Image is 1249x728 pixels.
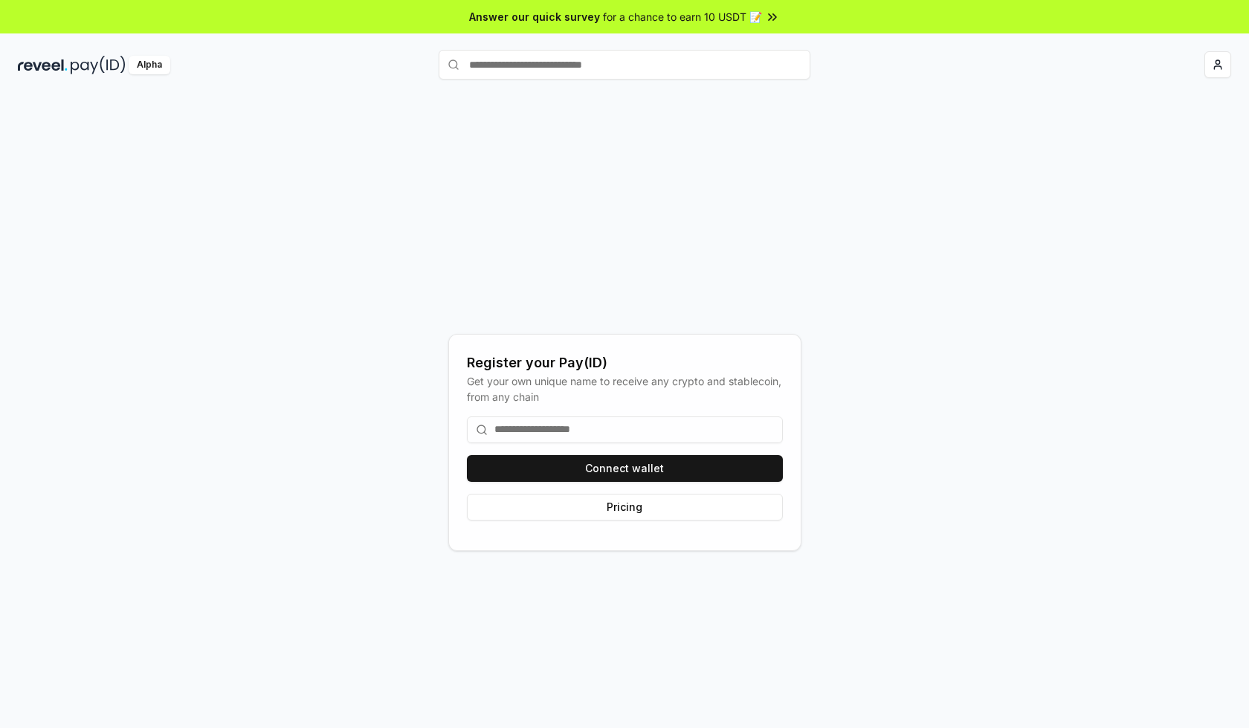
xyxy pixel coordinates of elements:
[467,494,783,521] button: Pricing
[18,56,68,74] img: reveel_dark
[467,455,783,482] button: Connect wallet
[469,9,600,25] span: Answer our quick survey
[603,9,762,25] span: for a chance to earn 10 USDT 📝
[467,352,783,373] div: Register your Pay(ID)
[71,56,126,74] img: pay_id
[467,373,783,405] div: Get your own unique name to receive any crypto and stablecoin, from any chain
[129,56,170,74] div: Alpha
